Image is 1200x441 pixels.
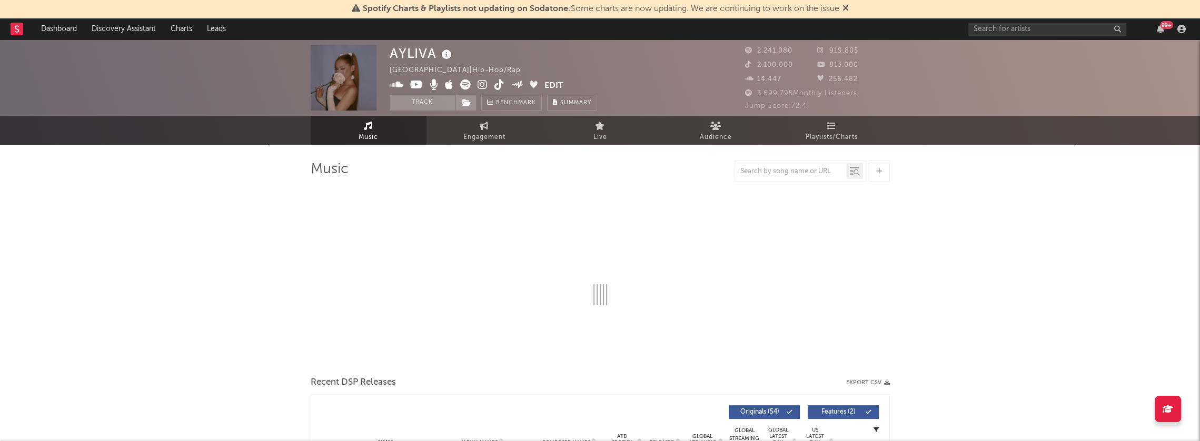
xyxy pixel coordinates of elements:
span: Dismiss [842,5,849,13]
span: 813.000 [817,62,858,68]
span: 3.699.795 Monthly Listeners [745,90,857,97]
a: Engagement [427,116,542,145]
span: : Some charts are now updating. We are continuing to work on the issue [363,5,839,13]
span: 2.100.000 [745,62,793,68]
span: 2.241.080 [745,47,792,54]
span: Recent DSP Releases [311,376,396,389]
div: AYLIVA [390,45,454,62]
input: Search for artists [968,23,1126,36]
a: Benchmark [481,95,542,111]
span: Jump Score: 72.4 [745,103,807,109]
a: Discovery Assistant [84,18,163,39]
button: Track [390,95,455,111]
span: Summary [560,100,591,106]
button: Edit [544,79,563,93]
a: Dashboard [34,18,84,39]
button: Summary [547,95,597,111]
div: [GEOGRAPHIC_DATA] | Hip-Hop/Rap [390,64,533,77]
input: Search by song name or URL [735,167,846,176]
a: Charts [163,18,200,39]
button: Originals(54) [729,405,800,419]
div: 99 + [1160,21,1173,29]
a: Leads [200,18,233,39]
span: Live [593,131,607,144]
a: Music [311,116,427,145]
span: Features ( 2 ) [815,409,863,415]
span: 919.805 [817,47,858,54]
a: Live [542,116,658,145]
span: Audience [700,131,732,144]
span: Music [359,131,378,144]
button: Export CSV [846,379,890,386]
span: 14.447 [745,76,781,83]
button: Features(2) [808,405,879,419]
span: Benchmark [496,97,536,109]
button: 99+ [1157,25,1164,33]
span: Playlists/Charts [806,131,858,144]
span: 256.482 [817,76,858,83]
span: Spotify Charts & Playlists not updating on Sodatone [363,5,568,13]
span: Engagement [463,131,505,144]
a: Playlists/Charts [774,116,890,145]
a: Audience [658,116,774,145]
span: Originals ( 54 ) [736,409,784,415]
